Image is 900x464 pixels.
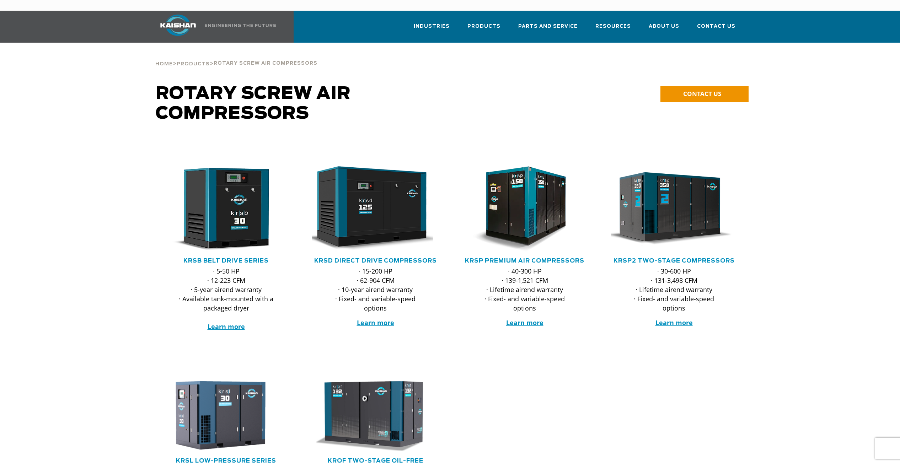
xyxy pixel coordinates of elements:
a: Industries [414,17,450,41]
span: Rotary Screw Air Compressors [214,61,317,66]
span: CONTACT US [683,90,721,98]
span: Parts and Service [518,22,578,31]
img: krsb30 [157,166,284,252]
a: Learn more [506,318,543,327]
span: Contact Us [697,22,735,31]
span: Industries [414,22,450,31]
a: Resources [595,17,631,41]
div: krof132 [312,379,439,452]
div: krsp150 [461,166,588,252]
span: Products [467,22,500,31]
a: Learn more [655,318,693,327]
span: About Us [649,22,679,31]
a: KRSP Premium Air Compressors [465,258,584,264]
a: Kaishan USA [151,11,277,43]
p: · 40-300 HP · 139-1,521 CFM · Lifetime airend warranty · Fixed- and variable-speed options [476,266,574,313]
img: krsl30 [157,379,284,452]
a: KRSD Direct Drive Compressors [314,258,437,264]
a: Products [177,60,210,67]
img: krsp350 [605,166,732,252]
a: Contact Us [697,17,735,41]
a: Learn more [208,322,245,331]
p: · 15-200 HP · 62-904 CFM · 10-year airend warranty · Fixed- and variable-speed options [326,266,424,313]
img: krof132 [307,379,433,452]
img: krsp150 [456,166,583,252]
span: Rotary Screw Air Compressors [156,85,351,122]
span: Products [177,62,210,66]
a: KRSL Low-Pressure Series [176,458,276,464]
div: krsl30 [163,379,289,452]
a: CONTACT US [660,86,749,102]
a: Parts and Service [518,17,578,41]
span: Resources [595,22,631,31]
div: krsd125 [312,166,439,252]
span: Home [155,62,173,66]
a: KRSP2 Two-Stage Compressors [614,258,735,264]
img: kaishan logo [151,15,205,36]
a: Learn more [357,318,394,327]
a: About Us [649,17,679,41]
img: krsd125 [307,166,433,252]
p: · 30-600 HP · 131-3,498 CFM · Lifetime airend warranty · Fixed- and variable-speed options [625,266,723,313]
p: · 5-50 HP · 12-223 CFM · 5-year airend warranty · Available tank-mounted with a packaged dryer [177,266,275,331]
div: krsp350 [611,166,737,252]
a: Products [467,17,500,41]
a: Home [155,60,173,67]
img: Engineering the future [205,24,276,27]
div: > > [155,43,317,70]
a: KROF TWO-STAGE OIL-FREE [328,458,423,464]
a: KRSB Belt Drive Series [183,258,269,264]
div: krsb30 [163,166,289,252]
